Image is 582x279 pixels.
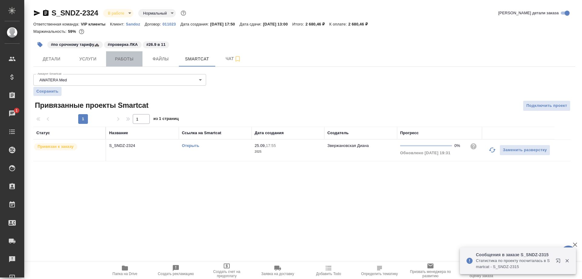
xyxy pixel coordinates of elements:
p: 2 680,46 ₽ [348,22,372,26]
p: #проверка ЛКА [108,42,138,48]
button: Закрыть [561,258,573,264]
p: Клиент: [110,22,126,26]
p: Ответственная команда: [33,22,81,26]
div: AWATERA Med [33,74,206,86]
p: Сообщения в заказе S_SNDZ-2315 [476,252,552,258]
span: Детали [37,55,66,63]
button: Призвать менеджера по развитию [405,262,456,279]
p: Звержановская Диана [327,143,369,148]
a: Открыть [182,143,199,148]
button: Заменить разверстку [500,145,550,155]
p: К оплате: [329,22,348,26]
div: Название [109,130,128,136]
span: Файлы [146,55,175,63]
div: Создатель [327,130,349,136]
div: В работе [138,9,176,17]
button: Папка на Drive [99,262,150,279]
p: [DATE] 17:50 [210,22,240,26]
p: Договор: [145,22,162,26]
div: Прогресс [400,130,419,136]
p: 2025 [255,149,321,155]
p: Итого: [292,22,305,26]
span: Подключить проект [526,102,567,109]
span: Папка на Drive [112,272,137,276]
span: проверка ЛКА [103,42,142,47]
span: Привязанные проекты Smartcat [33,100,149,110]
div: Дата создания [255,130,284,136]
span: Заявка на доставку [261,272,294,276]
span: Чат [219,55,248,63]
span: [PERSON_NAME] детали заказа [498,10,559,16]
span: Работы [110,55,139,63]
span: Добавить Todo [316,272,341,276]
button: Скопировать ссылку для ЯМессенджера [33,9,41,17]
button: В работе [106,11,126,16]
button: Добавить тэг [33,38,47,51]
svg: Подписаться [234,55,241,63]
p: Маржинальность: [33,29,68,34]
button: Обновить прогресс [485,143,500,157]
button: Заявка на доставку [252,262,303,279]
button: 🙏 [561,246,576,261]
p: [DATE] 13:00 [263,22,293,26]
p: Привязан к заказу [38,144,74,150]
p: 17:55 [266,143,276,148]
p: 25.09, [255,143,266,148]
p: Дата сдачи: [239,22,263,26]
div: В работе [103,9,133,17]
button: Создать счет на предоплату [201,262,252,279]
a: 011023 [162,21,180,26]
p: Дата создания: [180,22,210,26]
span: 1 [12,107,21,114]
div: Ссылка на Smartcat [182,130,221,136]
p: VIP клиенты [81,22,110,26]
p: #26.9 в 11 [146,42,166,48]
div: 0% [454,143,465,149]
span: Заменить разверстку [503,147,547,154]
button: Доп статусы указывают на важность/срочность заказа [179,9,187,17]
button: Скопировать ссылку на оценку заказа [456,262,507,279]
span: Скопировать ссылку на оценку заказа [460,270,503,278]
span: Создать рекламацию [158,272,194,276]
p: 2 680,46 ₽ [306,22,329,26]
span: Определить тематику [361,272,398,276]
span: Обновлено [DATE] 19:31 [400,151,450,155]
span: Сохранить [36,88,59,94]
button: Нормальный [141,11,169,16]
button: Определить тематику [354,262,405,279]
p: 011023 [162,22,180,26]
button: Подключить проект [523,100,570,111]
p: Cтатистика по проекту посчиталась в Smartcat - S_SNDZ-2315 [476,258,552,270]
button: AWATERA Med [38,77,69,83]
span: Создать счет на предоплату [205,270,249,278]
span: Услуги [73,55,102,63]
span: Призвать менеджера по развитию [409,270,452,278]
a: S_SNDZ-2324 [52,9,98,17]
button: Добавить Todo [303,262,354,279]
button: 909.54 RUB; [78,28,85,36]
div: Статус [36,130,50,136]
p: 59% [68,29,77,34]
p: #по срочному тарифу🚓 [51,42,99,48]
button: Создать рекламацию [150,262,201,279]
a: 1 [2,106,23,121]
button: Сохранить [33,87,62,96]
p: S_SNDZ-2324 [109,143,176,149]
a: Sandoz [126,21,145,26]
button: Скопировать ссылку [42,9,49,17]
span: из 1 страниц [153,115,179,124]
button: Открыть в новой вкладке [552,255,567,269]
span: Smartcat [182,55,212,63]
p: Sandoz [126,22,145,26]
